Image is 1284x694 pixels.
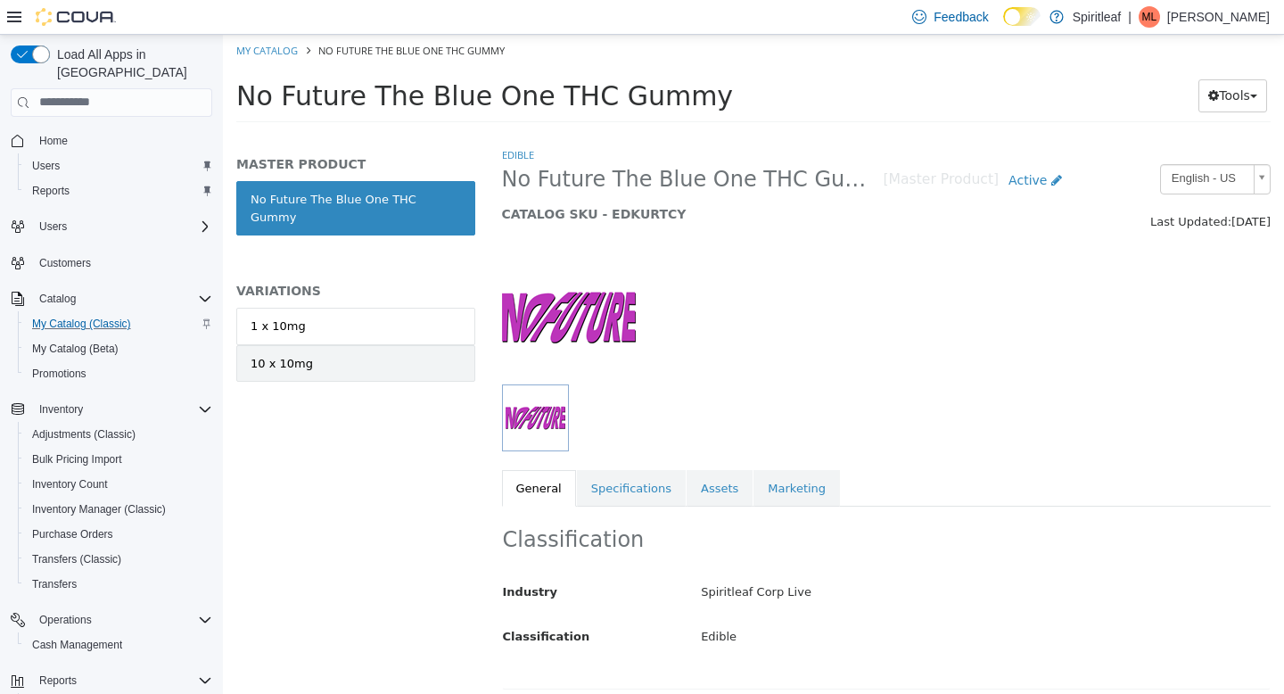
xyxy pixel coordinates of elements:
[279,435,353,473] a: General
[280,595,367,608] span: Classification
[25,449,129,470] a: Bulk Pricing Import
[661,138,777,153] small: [Master Product]
[39,256,91,270] span: Customers
[465,542,1060,574] div: Spiritleaf Corp Live
[32,609,212,631] span: Operations
[25,338,126,359] a: My Catalog (Beta)
[95,9,282,22] span: No Future The Blue One THC Gummy
[13,146,252,201] a: No Future The Blue One THC Gummy
[32,399,212,420] span: Inventory
[1167,6,1270,28] p: [PERSON_NAME]
[36,8,116,26] img: Cova
[25,363,94,384] a: Promotions
[25,180,77,202] a: Reports
[13,248,252,264] h5: VARIATIONS
[18,311,219,336] button: My Catalog (Classic)
[280,492,1048,519] h2: Classification
[18,497,219,522] button: Inventory Manager (Classic)
[32,670,84,691] button: Reports
[4,397,219,422] button: Inventory
[32,367,86,381] span: Promotions
[937,129,1048,160] a: English - US
[32,638,122,652] span: Cash Management
[4,668,219,693] button: Reports
[32,577,77,591] span: Transfers
[279,131,661,159] span: No Future The Blue One THC Gummy
[938,130,1024,158] span: English - US
[32,452,122,467] span: Bulk Pricing Import
[25,634,212,656] span: Cash Management
[4,250,219,276] button: Customers
[32,399,90,420] button: Inventory
[25,313,212,335] span: My Catalog (Classic)
[279,113,311,127] a: Edible
[39,673,77,688] span: Reports
[39,292,76,306] span: Catalog
[279,216,413,350] img: 150
[32,427,136,442] span: Adjustments (Classic)
[13,45,510,77] span: No Future The Blue One THC Gummy
[18,547,219,572] button: Transfers (Classic)
[18,422,219,447] button: Adjustments (Classic)
[50,45,212,81] span: Load All Apps in [GEOGRAPHIC_DATA]
[39,613,92,627] span: Operations
[32,342,119,356] span: My Catalog (Beta)
[32,552,121,566] span: Transfers (Classic)
[18,153,219,178] button: Users
[39,402,83,417] span: Inventory
[1003,7,1041,26] input: Dark Mode
[25,549,128,570] a: Transfers (Classic)
[32,252,212,274] span: Customers
[18,472,219,497] button: Inventory Count
[4,214,219,239] button: Users
[32,216,74,237] button: Users
[1008,180,1048,194] span: [DATE]
[25,338,212,359] span: My Catalog (Beta)
[25,313,138,335] a: My Catalog (Classic)
[39,134,68,148] span: Home
[280,550,335,564] span: Industry
[25,424,212,445] span: Adjustments (Classic)
[25,549,212,570] span: Transfers (Classic)
[18,447,219,472] button: Bulk Pricing Import
[18,336,219,361] button: My Catalog (Beta)
[13,121,252,137] h5: MASTER PRODUCT
[25,499,173,520] a: Inventory Manager (Classic)
[32,184,70,198] span: Reports
[25,180,212,202] span: Reports
[32,252,98,274] a: Customers
[39,219,67,234] span: Users
[25,524,212,545] span: Purchase Orders
[32,159,60,173] span: Users
[4,286,219,311] button: Catalog
[25,155,212,177] span: Users
[25,574,212,595] span: Transfers
[465,587,1060,618] div: Edible
[25,574,84,595] a: Transfers
[25,449,212,470] span: Bulk Pricing Import
[1139,6,1160,28] div: Malcolm L
[1073,6,1121,28] p: Spiritleaf
[25,363,212,384] span: Promotions
[32,477,108,492] span: Inventory Count
[18,572,219,597] button: Transfers
[32,609,99,631] button: Operations
[1128,6,1132,28] p: |
[1142,6,1157,28] span: ML
[4,128,219,153] button: Home
[354,435,463,473] a: Specifications
[32,527,113,541] span: Purchase Orders
[25,474,212,495] span: Inventory Count
[464,435,530,473] a: Assets
[13,9,75,22] a: My Catalog
[32,670,212,691] span: Reports
[32,130,75,152] a: Home
[25,155,67,177] a: Users
[32,288,83,310] button: Catalog
[18,632,219,657] button: Cash Management
[32,502,166,516] span: Inventory Manager (Classic)
[4,607,219,632] button: Operations
[934,8,988,26] span: Feedback
[28,320,90,338] div: 10 x 10mg
[32,129,212,152] span: Home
